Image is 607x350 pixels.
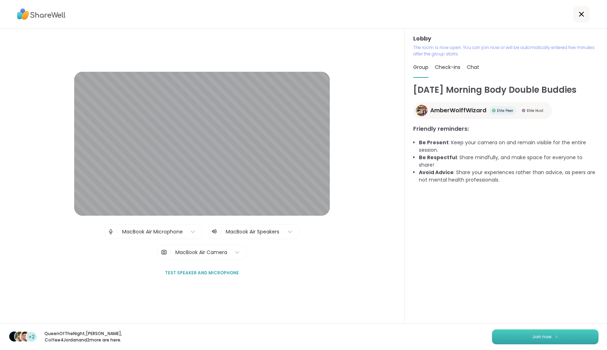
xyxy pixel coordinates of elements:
[430,106,486,115] span: AmberWolffWizard
[497,108,513,113] span: Elite Peer
[527,108,543,113] span: Elite Host
[15,332,25,341] img: Adrienne_QueenOfTheDawn
[165,270,239,276] span: Test speaker and microphone
[492,329,598,344] button: Join now
[435,64,460,71] span: Check-ins
[413,64,428,71] span: Group
[413,44,598,57] p: The room is now open. You can join now or will be automatically entered five minutes after the gr...
[419,169,454,176] b: Avoid Advice
[21,332,31,341] img: Coffee4Jordan
[419,154,598,169] li: : Share mindfully, and make space for everyone to share!
[161,245,167,259] img: Camera
[17,6,66,22] img: ShareWell Logo
[170,245,172,259] span: |
[220,227,222,236] span: |
[419,154,457,161] b: Be Respectful
[419,169,598,184] li: : Share your experiences rather than advice, as peers are not mental health professionals.
[162,265,242,280] button: Test speaker and microphone
[532,334,552,340] span: Join now
[175,249,227,256] div: MacBook Air Camera
[554,335,559,339] img: ShareWell Logomark
[413,102,552,119] a: AmberWolffWizardAmberWolffWizardElite PeerElite PeerElite HostElite Host
[492,109,496,112] img: Elite Peer
[122,228,183,236] div: MacBook Air Microphone
[117,225,119,239] span: |
[413,84,598,96] h1: [DATE] Morning Body Double Buddies
[9,332,19,341] img: QueenOfTheNight
[419,139,598,154] li: : Keep your camera on and remain visible for the entire session.
[28,333,35,341] span: +2
[413,125,598,133] h3: Friendly reminders:
[108,225,114,239] img: Microphone
[413,34,598,43] h3: Lobby
[43,330,123,343] p: QueenOfTheNight , [PERSON_NAME] , Coffee4Jordan and 2 more are here.
[522,109,525,112] img: Elite Host
[419,139,449,146] b: Be Present
[467,64,479,71] span: Chat
[416,105,427,116] img: AmberWolffWizard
